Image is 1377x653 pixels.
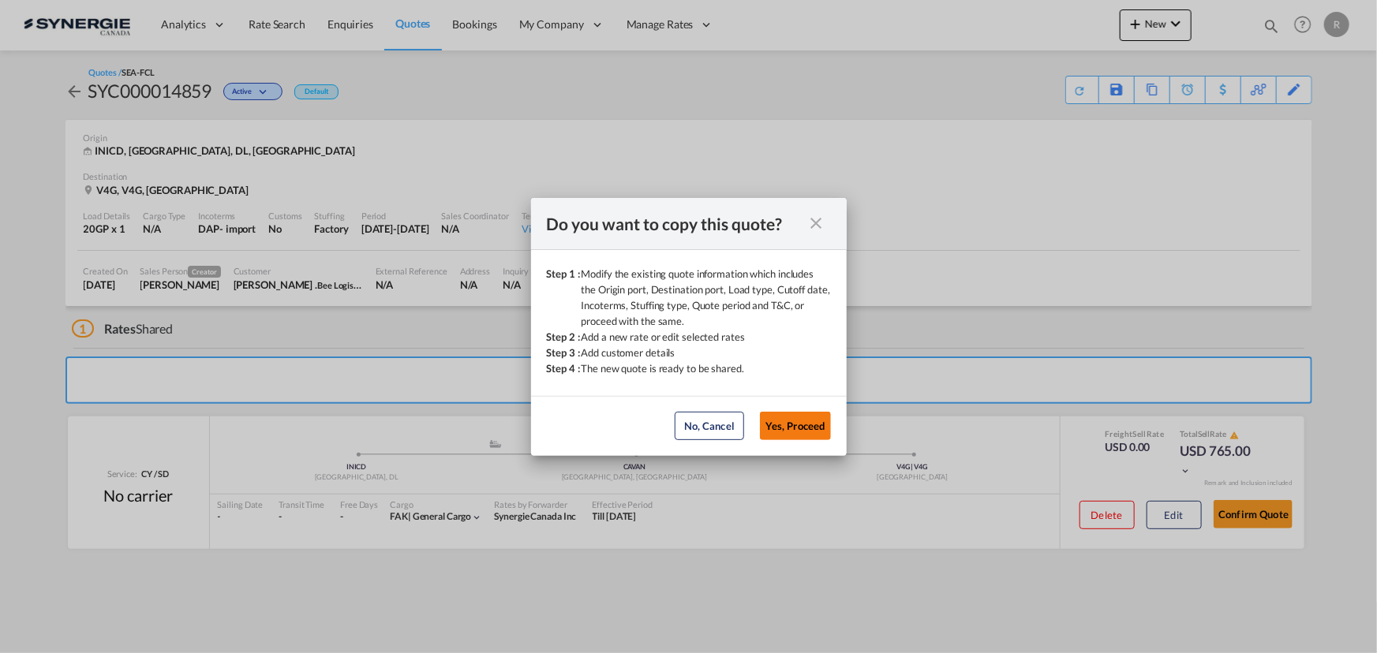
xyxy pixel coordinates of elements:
[582,345,675,360] div: Add customer details
[675,412,744,440] button: No, Cancel
[547,266,582,329] div: Step 1 :
[547,329,582,345] div: Step 2 :
[547,214,803,233] div: Do you want to copy this quote?
[807,214,826,233] md-icon: icon-close fg-AAA8AD cursor
[582,329,745,345] div: Add a new rate or edit selected rates
[531,198,847,456] md-dialog: Step 1 : ...
[547,360,582,376] div: Step 4 :
[582,360,744,376] div: The new quote is ready to be shared.
[547,345,582,360] div: Step 3 :
[760,412,831,440] button: Yes, Proceed
[582,266,831,329] div: Modify the existing quote information which includes the Origin port, Destination port, Load type...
